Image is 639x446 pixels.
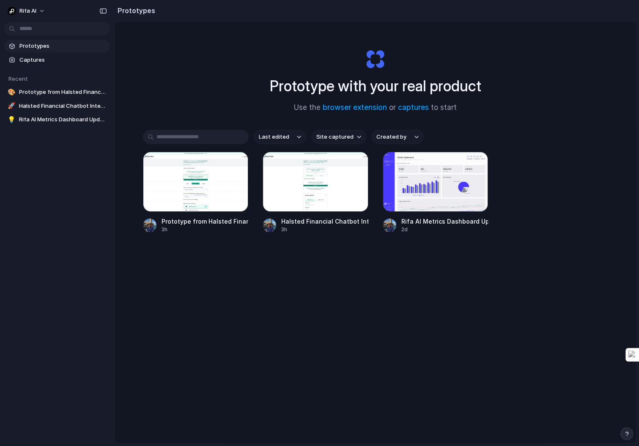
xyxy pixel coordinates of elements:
a: Prototypes [4,40,110,52]
button: Site captured [311,130,366,144]
button: Last edited [254,130,306,144]
div: 🚀 [8,102,16,110]
a: browser extension [323,103,387,112]
div: 🎨 [8,88,16,96]
h1: Prototype with your real product [270,75,481,97]
span: Site captured [316,133,354,141]
div: Halsted Financial Chatbot Integration [281,217,368,226]
a: 🎨Prototype from Halsted Financial Offers v2 [4,86,110,99]
h2: Prototypes [114,5,155,16]
div: 3h [281,226,368,233]
span: Last edited [259,133,289,141]
a: Prototype from Halsted Financial Offers v2Prototype from Halsted Financial Offers v23h [143,152,249,233]
div: 2d [401,226,488,233]
button: Rifa AI [4,4,49,18]
a: 💡Rifa AI Metrics Dashboard Update [4,113,110,126]
span: Halsted Financial Chatbot Integration [19,102,107,110]
a: Captures [4,54,110,66]
div: 💡 [8,115,16,124]
span: Rifa AI Metrics Dashboard Update [19,115,107,124]
span: Prototypes [19,42,107,50]
a: 🚀Halsted Financial Chatbot Integration [4,100,110,112]
span: Use the or to start [294,102,457,113]
button: Created by [371,130,424,144]
div: 3h [162,226,249,233]
div: Rifa AI Metrics Dashboard Update [401,217,488,226]
span: Captures [19,56,107,64]
span: Prototype from Halsted Financial Offers v2 [19,88,107,96]
a: captures [398,103,429,112]
a: Halsted Financial Chatbot IntegrationHalsted Financial Chatbot Integration3h [263,152,368,233]
span: Rifa AI [19,7,36,15]
div: Prototype from Halsted Financial Offers v2 [162,217,249,226]
span: Created by [376,133,406,141]
a: Rifa AI Metrics Dashboard UpdateRifa AI Metrics Dashboard Update2d [383,152,488,233]
span: Recent [8,75,28,82]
